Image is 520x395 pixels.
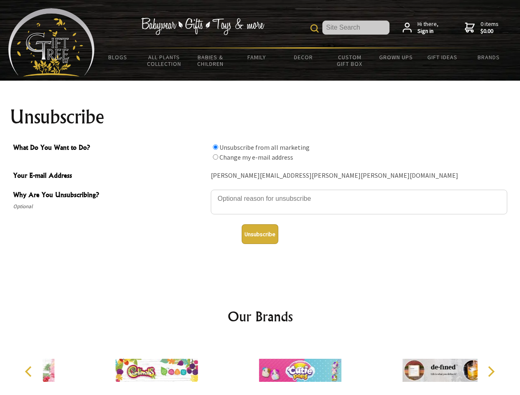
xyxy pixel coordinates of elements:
[10,107,511,127] h1: Unsubscribe
[219,143,310,151] label: Unsubscribe from all marketing
[211,190,507,214] textarea: Why Are You Unsubscribing?
[322,21,389,35] input: Site Search
[482,362,500,381] button: Next
[417,21,438,35] span: Hi there,
[141,49,188,72] a: All Plants Collection
[13,190,207,202] span: Why Are You Unsubscribing?
[403,21,438,35] a: Hi there,Sign in
[141,18,264,35] img: Babywear - Gifts - Toys & more
[480,20,499,35] span: 0 items
[16,307,504,326] h2: Our Brands
[417,28,438,35] strong: Sign in
[213,154,218,160] input: What Do You Want to Do?
[187,49,234,72] a: Babies & Children
[465,21,499,35] a: 0 items$0.00
[13,142,207,154] span: What Do You Want to Do?
[8,8,95,77] img: Babyware - Gifts - Toys and more...
[234,49,280,66] a: Family
[466,49,512,66] a: Brands
[211,170,507,182] div: [PERSON_NAME][EMAIL_ADDRESS][PERSON_NAME][PERSON_NAME][DOMAIN_NAME]
[310,24,319,33] img: product search
[13,202,207,211] span: Optional
[373,49,419,66] a: Grown Ups
[219,153,293,161] label: Change my e-mail address
[21,362,39,381] button: Previous
[213,144,218,150] input: What Do You Want to Do?
[480,28,499,35] strong: $0.00
[326,49,373,72] a: Custom Gift Box
[242,224,278,244] button: Unsubscribe
[95,49,141,66] a: BLOGS
[280,49,326,66] a: Decor
[419,49,466,66] a: Gift Ideas
[13,170,207,182] span: Your E-mail Address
